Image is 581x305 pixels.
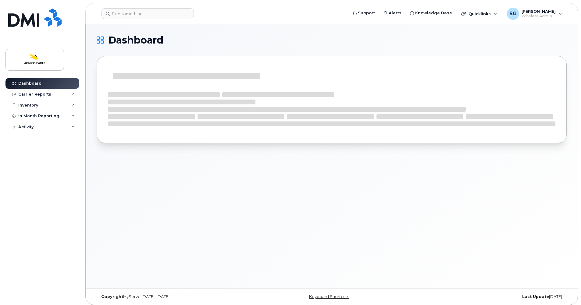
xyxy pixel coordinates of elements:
[522,294,549,299] strong: Last Update
[309,294,349,299] a: Keyboard Shortcuts
[97,294,253,299] div: MyServe [DATE]–[DATE]
[108,36,163,45] span: Dashboard
[410,294,567,299] div: [DATE]
[101,294,123,299] strong: Copyright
